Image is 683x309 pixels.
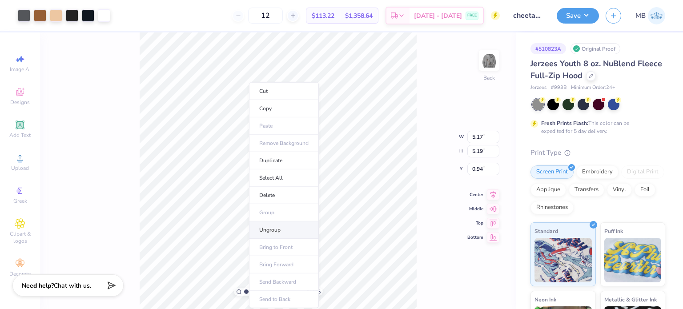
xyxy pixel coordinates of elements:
span: Middle [467,206,483,212]
span: Jerzees Youth 8 oz. NuBlend Fleece Full-Zip Hood [530,58,662,81]
div: # 510823A [530,43,566,54]
div: Screen Print [530,165,574,179]
li: Delete [249,187,319,204]
strong: Fresh Prints Flash: [541,120,588,127]
div: Print Type [530,148,665,158]
div: Original Proof [571,43,620,54]
span: Top [467,220,483,226]
span: Add Text [9,132,31,139]
img: Marianne Bagtang [648,7,665,24]
span: FREE [467,12,477,19]
img: Standard [534,238,592,282]
span: Standard [534,226,558,236]
span: Puff Ink [604,226,623,236]
li: Select All [249,169,319,187]
img: Back [480,52,498,69]
div: Digital Print [621,165,664,179]
span: Bottom [467,234,483,241]
div: Rhinestones [530,201,574,214]
input: – – [248,8,283,24]
span: Decorate [9,270,31,277]
img: Puff Ink [604,238,662,282]
span: Greek [13,197,27,205]
a: MB [635,7,665,24]
span: Designs [10,99,30,106]
span: Minimum Order: 24 + [571,84,615,92]
span: Center [467,192,483,198]
span: [DATE] - [DATE] [414,11,462,20]
div: Applique [530,183,566,197]
div: Foil [635,183,655,197]
div: Transfers [569,183,604,197]
span: Image AI [10,66,31,73]
span: Upload [11,165,29,172]
div: Vinyl [607,183,632,197]
span: $113.22 [312,11,334,20]
li: Cut [249,82,319,100]
span: # 993B [551,84,566,92]
li: Ungroup [249,221,319,239]
span: Neon Ink [534,295,556,304]
input: Untitled Design [506,7,550,24]
div: Back [483,74,495,82]
span: MB [635,11,646,21]
span: Chat with us. [54,281,91,290]
span: Metallic & Glitter Ink [604,295,657,304]
li: Copy [249,100,319,117]
span: Jerzees [530,84,546,92]
div: This color can be expedited for 5 day delivery. [541,119,651,135]
span: $1,358.64 [345,11,373,20]
button: Save [557,8,599,24]
span: Clipart & logos [4,230,36,245]
strong: Need help? [22,281,54,290]
li: Duplicate [249,152,319,169]
div: Embroidery [576,165,619,179]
